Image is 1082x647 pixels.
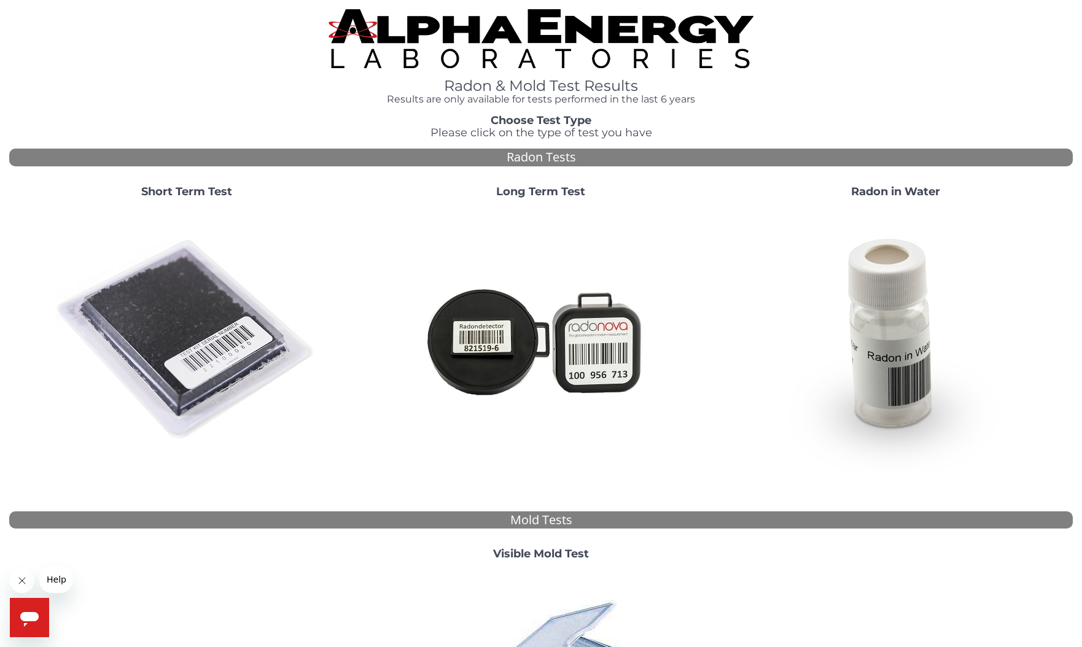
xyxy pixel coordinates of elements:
img: ShortTerm.jpg [55,208,319,472]
h4: Results are only available for tests performed in the last 6 years [329,94,754,105]
iframe: Button to launch messaging window [10,598,49,637]
img: RadoninWater.jpg [763,208,1027,472]
img: TightCrop.jpg [329,9,754,68]
div: Mold Tests [9,511,1073,529]
img: Radtrak2vsRadtrak3.jpg [409,208,673,472]
strong: Choose Test Type [491,114,591,127]
strong: Visible Mold Test [493,547,589,560]
strong: Radon in Water [851,185,940,198]
strong: Long Term Test [496,185,585,198]
div: Radon Tests [9,149,1073,166]
iframe: Close message [10,568,34,593]
strong: Short Term Test [141,185,232,198]
iframe: Message from company [39,566,72,593]
h1: Radon & Mold Test Results [329,78,754,94]
span: Please click on the type of test you have [430,126,652,139]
